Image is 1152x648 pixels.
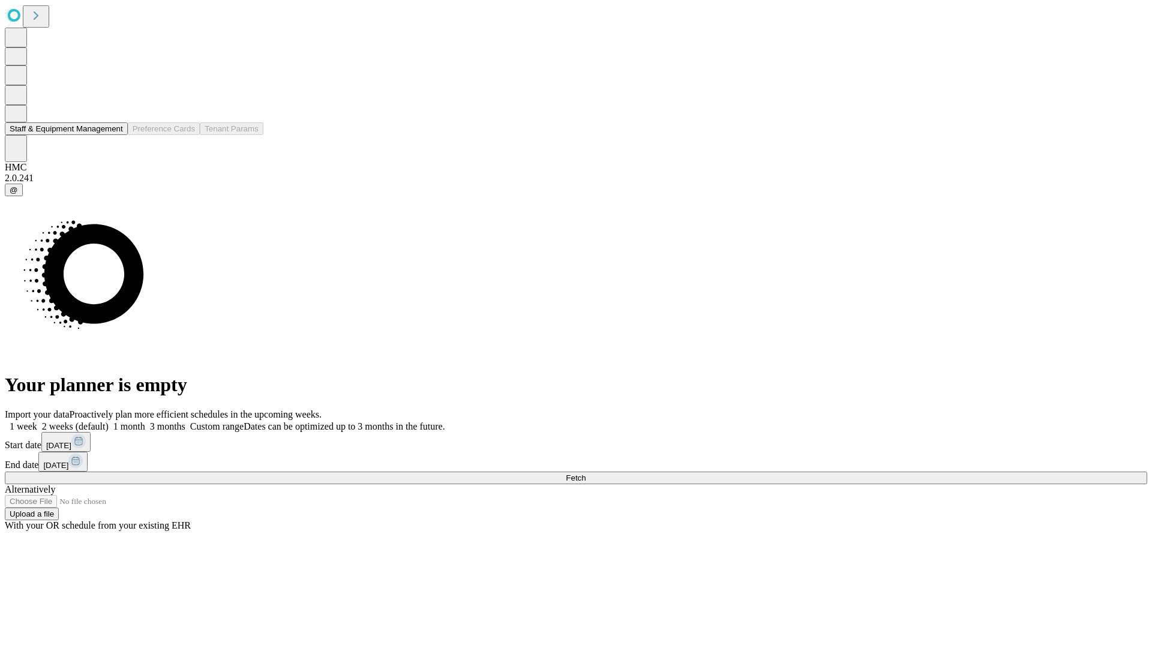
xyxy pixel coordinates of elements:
span: 2 weeks (default) [42,421,109,431]
button: Preference Cards [128,122,200,135]
div: Start date [5,432,1147,452]
button: Staff & Equipment Management [5,122,128,135]
div: End date [5,452,1147,472]
span: 3 months [150,421,185,431]
button: @ [5,184,23,196]
h1: Your planner is empty [5,374,1147,396]
button: Fetch [5,472,1147,484]
button: Upload a file [5,508,59,520]
span: [DATE] [46,441,71,450]
button: [DATE] [41,432,91,452]
span: Dates can be optimized up to 3 months in the future. [244,421,445,431]
button: [DATE] [38,452,88,472]
span: Custom range [190,421,244,431]
span: With your OR schedule from your existing EHR [5,520,191,530]
span: Fetch [566,473,586,482]
button: Tenant Params [200,122,263,135]
div: HMC [5,162,1147,173]
span: Alternatively [5,484,55,494]
span: Proactively plan more efficient schedules in the upcoming weeks. [70,409,322,419]
div: 2.0.241 [5,173,1147,184]
span: 1 week [10,421,37,431]
span: 1 month [113,421,145,431]
span: @ [10,185,18,194]
span: Import your data [5,409,70,419]
span: [DATE] [43,461,68,470]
